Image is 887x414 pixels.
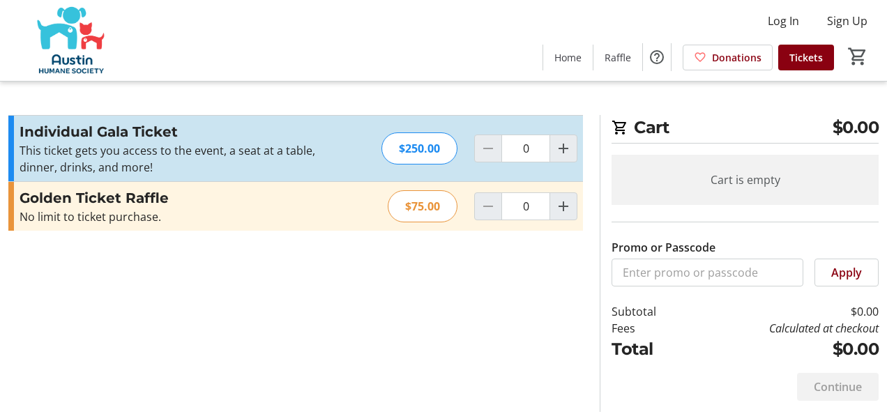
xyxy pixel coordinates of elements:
[593,45,642,70] a: Raffle
[612,115,879,144] h2: Cart
[388,190,457,222] div: $75.00
[612,320,689,337] td: Fees
[381,132,457,164] div: $250.00
[554,50,582,65] span: Home
[20,142,324,176] p: This ticket gets you access to the event, a seat at a table, dinner, drinks, and more!
[845,44,870,69] button: Cart
[778,45,834,70] a: Tickets
[833,115,879,140] span: $0.00
[501,192,550,220] input: Golden Ticket Raffle Quantity
[712,50,761,65] span: Donations
[612,337,689,362] td: Total
[768,13,799,29] span: Log In
[827,13,867,29] span: Sign Up
[689,320,879,337] td: Calculated at checkout
[20,208,324,225] div: No limit to ticket purchase.
[612,239,715,256] label: Promo or Passcode
[757,10,810,32] button: Log In
[605,50,631,65] span: Raffle
[20,187,324,208] h3: Golden Ticket Raffle
[612,259,803,286] input: Enter promo or passcode
[689,337,879,362] td: $0.00
[543,45,593,70] a: Home
[550,135,577,162] button: Increment by one
[814,259,879,286] button: Apply
[643,43,671,71] button: Help
[831,264,862,281] span: Apply
[550,193,577,220] button: Increment by one
[8,6,132,75] img: Austin Humane Society's Logo
[816,10,879,32] button: Sign Up
[612,303,689,320] td: Subtotal
[501,135,550,162] input: Individual Gala Ticket Quantity
[789,50,823,65] span: Tickets
[612,155,879,205] div: Cart is empty
[20,121,324,142] h3: Individual Gala Ticket
[689,303,879,320] td: $0.00
[683,45,773,70] a: Donations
